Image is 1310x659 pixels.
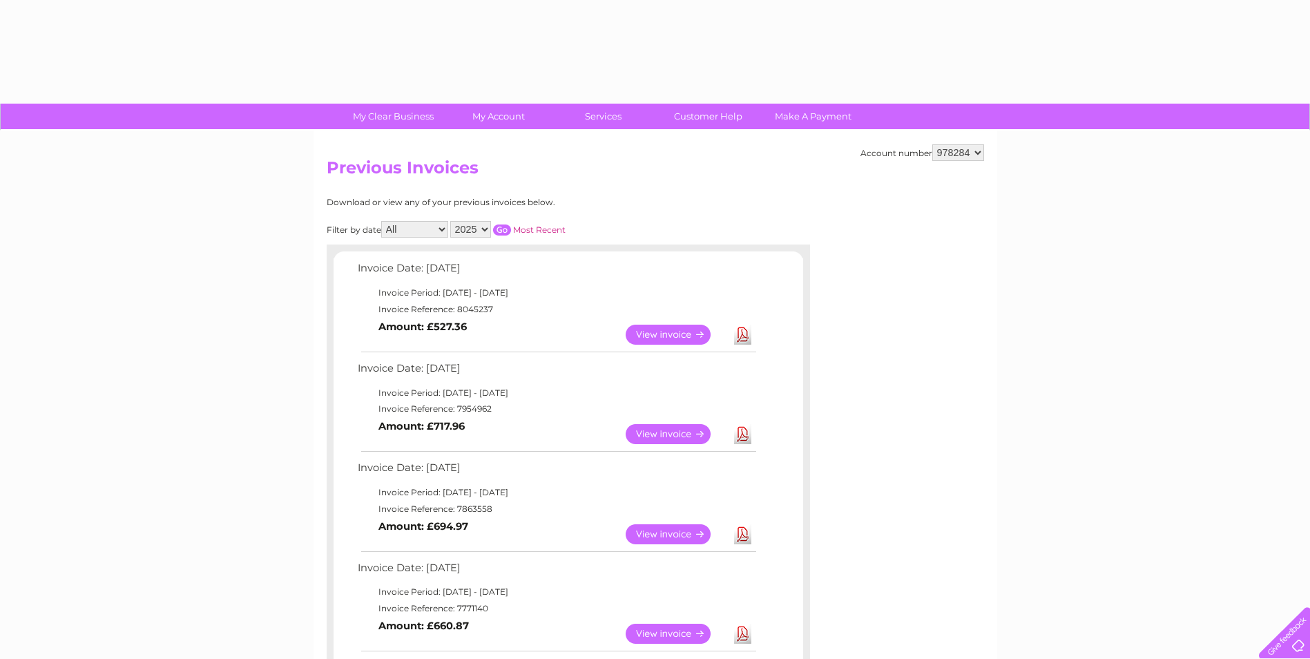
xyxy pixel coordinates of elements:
[546,104,660,129] a: Services
[626,325,727,345] a: View
[354,359,758,385] td: Invoice Date: [DATE]
[626,524,727,544] a: View
[626,624,727,644] a: View
[354,285,758,301] td: Invoice Period: [DATE] - [DATE]
[354,559,758,584] td: Invoice Date: [DATE]
[734,524,751,544] a: Download
[336,104,450,129] a: My Clear Business
[651,104,765,129] a: Customer Help
[734,424,751,444] a: Download
[378,420,465,432] b: Amount: £717.96
[327,221,689,238] div: Filter by date
[378,321,467,333] b: Amount: £527.36
[354,301,758,318] td: Invoice Reference: 8045237
[354,401,758,417] td: Invoice Reference: 7954962
[354,459,758,484] td: Invoice Date: [DATE]
[756,104,870,129] a: Make A Payment
[860,144,984,161] div: Account number
[734,325,751,345] a: Download
[441,104,555,129] a: My Account
[354,259,758,285] td: Invoice Date: [DATE]
[513,225,566,235] a: Most Recent
[327,198,689,207] div: Download or view any of your previous invoices below.
[354,385,758,401] td: Invoice Period: [DATE] - [DATE]
[354,501,758,517] td: Invoice Reference: 7863558
[378,620,469,632] b: Amount: £660.87
[734,624,751,644] a: Download
[378,520,468,533] b: Amount: £694.97
[354,484,758,501] td: Invoice Period: [DATE] - [DATE]
[626,424,727,444] a: View
[327,158,984,184] h2: Previous Invoices
[354,600,758,617] td: Invoice Reference: 7771140
[354,584,758,600] td: Invoice Period: [DATE] - [DATE]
